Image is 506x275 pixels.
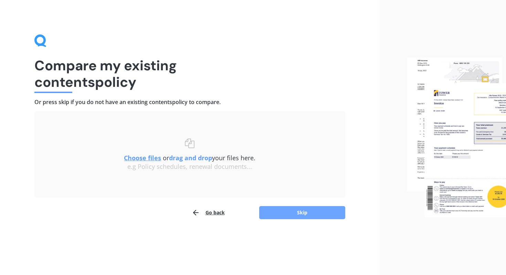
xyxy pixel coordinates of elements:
[124,154,161,162] u: Choose files
[34,99,345,106] h4: Or press skip if you do not have an existing contents policy to compare.
[169,154,212,162] b: drag and drop
[192,206,225,220] button: Go back
[124,154,255,162] span: or your files here.
[259,206,345,219] button: Skip
[34,57,345,90] h1: Compare my existing contents policy
[48,163,331,171] div: e.g Policy schedules, renewal documents...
